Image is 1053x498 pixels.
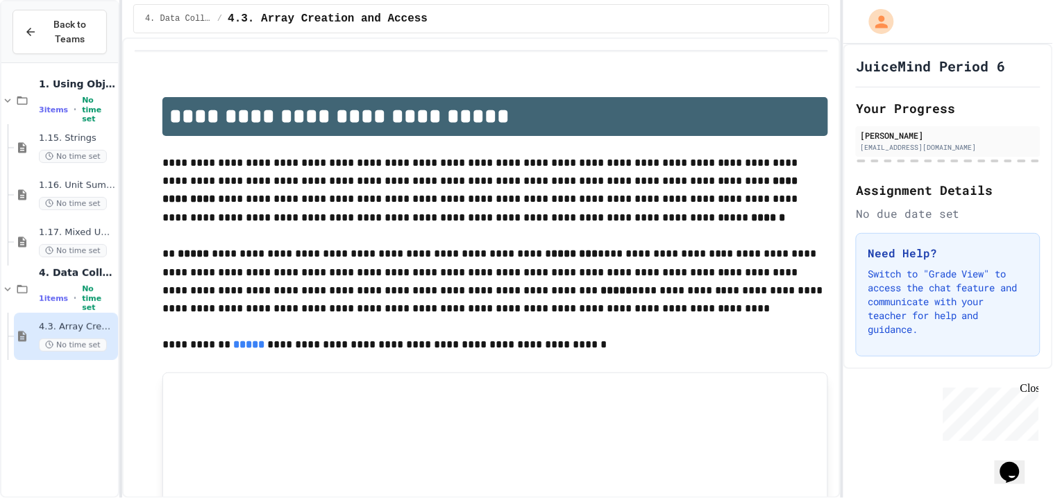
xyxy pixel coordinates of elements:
[860,129,1036,141] div: [PERSON_NAME]
[856,180,1041,200] h2: Assignment Details
[39,132,115,144] span: 1.15. Strings
[854,6,898,37] div: My Account
[938,382,1039,441] iframe: chat widget
[39,197,107,210] span: No time set
[39,338,107,352] span: No time set
[6,6,96,88] div: Chat with us now!Close
[995,443,1039,484] iframe: chat widget
[145,13,212,24] span: 4. Data Collections
[39,244,107,257] span: No time set
[74,104,76,115] span: •
[74,293,76,304] span: •
[45,17,95,46] span: Back to Teams
[856,98,1041,118] h2: Your Progress
[82,96,115,123] span: No time set
[860,142,1036,153] div: [EMAIL_ADDRESS][DOMAIN_NAME]
[39,266,115,279] span: 4. Data Collections
[39,227,115,239] span: 1.17. Mixed Up Code Practice 1.1-1.6
[39,321,115,333] span: 4.3. Array Creation and Access
[39,150,107,163] span: No time set
[228,10,428,27] span: 4.3. Array Creation and Access
[39,78,115,90] span: 1. Using Objects and Methods
[856,205,1041,222] div: No due date set
[217,13,222,24] span: /
[868,267,1029,336] p: Switch to "Grade View" to access the chat feature and communicate with your teacher for help and ...
[856,56,1006,76] h1: JuiceMind Period 6
[12,10,107,54] button: Back to Teams
[868,245,1029,261] h3: Need Help?
[39,180,115,191] span: 1.16. Unit Summary 1a (1.1-1.6)
[39,105,68,114] span: 3 items
[82,284,115,312] span: No time set
[39,294,68,303] span: 1 items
